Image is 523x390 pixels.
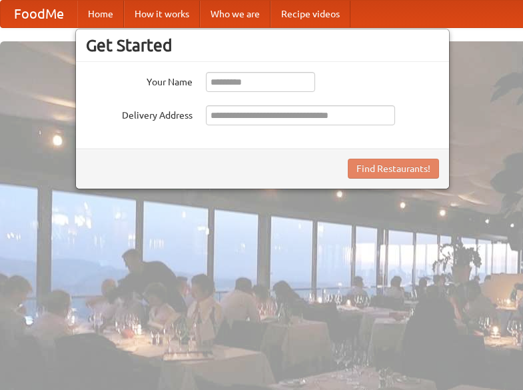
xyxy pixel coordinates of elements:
[86,105,193,122] label: Delivery Address
[77,1,124,27] a: Home
[124,1,200,27] a: How it works
[86,35,439,55] h3: Get Started
[348,159,439,179] button: Find Restaurants!
[1,1,77,27] a: FoodMe
[86,72,193,89] label: Your Name
[270,1,350,27] a: Recipe videos
[200,1,270,27] a: Who we are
